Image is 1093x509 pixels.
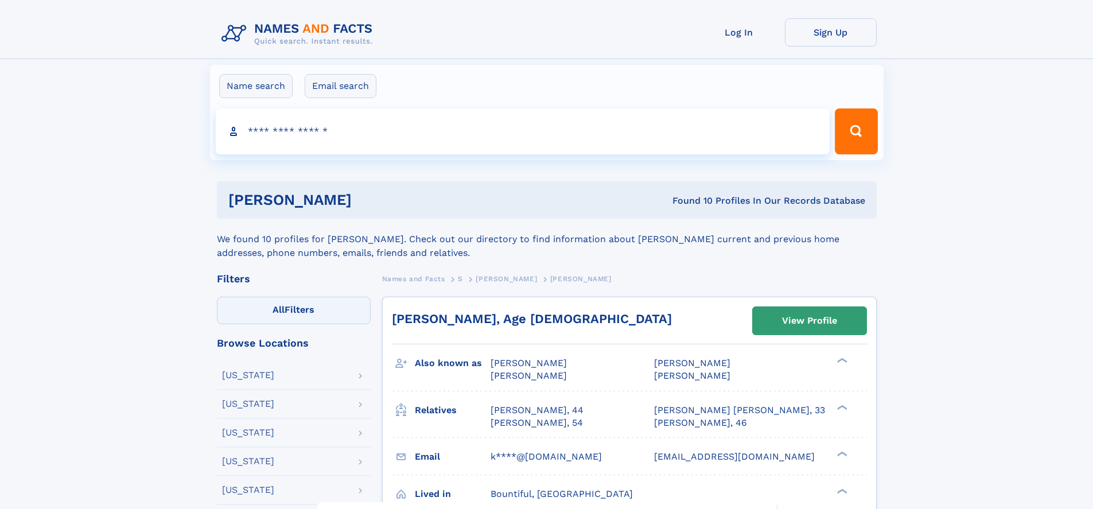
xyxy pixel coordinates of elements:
span: [PERSON_NAME] [550,275,612,283]
h3: Also known as [415,353,491,373]
span: [PERSON_NAME] [491,370,567,381]
span: All [273,304,285,315]
img: Logo Names and Facts [217,18,382,49]
div: [US_STATE] [222,485,274,495]
a: [PERSON_NAME], Age [DEMOGRAPHIC_DATA] [392,312,672,326]
div: ❯ [834,487,848,495]
button: Search Button [835,108,877,154]
a: S [458,271,463,286]
a: [PERSON_NAME] [PERSON_NAME], 33 [654,404,825,417]
a: [PERSON_NAME], 54 [491,417,583,429]
div: Filters [217,274,371,284]
input: search input [216,108,830,154]
div: Found 10 Profiles In Our Records Database [512,195,865,207]
div: ❯ [834,450,848,457]
div: We found 10 profiles for [PERSON_NAME]. Check out our directory to find information about [PERSON... [217,219,877,260]
a: Sign Up [785,18,877,46]
h1: [PERSON_NAME] [228,193,512,207]
div: [US_STATE] [222,457,274,466]
span: [PERSON_NAME] [654,370,730,381]
span: S [458,275,463,283]
span: [PERSON_NAME] [654,358,730,368]
div: ❯ [834,357,848,364]
span: [PERSON_NAME] [476,275,537,283]
a: [PERSON_NAME], 44 [491,404,584,417]
a: [PERSON_NAME], 46 [654,417,747,429]
h3: Email [415,447,491,467]
span: [EMAIL_ADDRESS][DOMAIN_NAME] [654,451,815,462]
div: [US_STATE] [222,399,274,409]
label: Filters [217,297,371,324]
h3: Relatives [415,401,491,420]
div: ❯ [834,403,848,411]
div: [US_STATE] [222,428,274,437]
div: [US_STATE] [222,371,274,380]
span: Bountiful, [GEOGRAPHIC_DATA] [491,488,633,499]
a: View Profile [753,307,866,335]
label: Name search [219,74,293,98]
a: Names and Facts [382,271,445,286]
a: Log In [693,18,785,46]
a: [PERSON_NAME] [476,271,537,286]
div: View Profile [782,308,837,334]
label: Email search [305,74,376,98]
div: Browse Locations [217,338,371,348]
h3: Lived in [415,484,491,504]
span: [PERSON_NAME] [491,358,567,368]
